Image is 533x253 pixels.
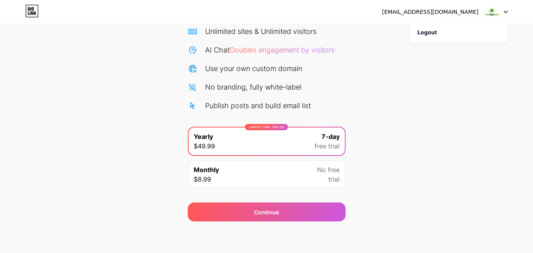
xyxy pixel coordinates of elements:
span: $49.99 [194,141,215,151]
div: LIMITED TIME : 50% off [245,124,288,130]
div: Unlimited sites & Unlimited visitors [205,26,316,37]
span: Monthly [194,165,219,174]
li: Logout [410,22,507,43]
span: 7-day [322,132,340,141]
div: No branding, fully white-label [205,82,301,92]
div: Publish posts and build email list [205,100,311,111]
div: AI Chat [205,45,335,55]
div: [EMAIL_ADDRESS][DOMAIN_NAME] [382,8,479,16]
span: No free [317,165,340,174]
span: Yearly [194,132,213,141]
div: Use your own custom domain [205,63,302,74]
img: paversealdoctor [484,4,499,19]
span: free trial [314,141,340,151]
span: trial [328,174,340,184]
span: Doubles engagement by visitors [230,46,335,54]
span: Continue [254,208,279,216]
span: $8.99 [194,174,211,184]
